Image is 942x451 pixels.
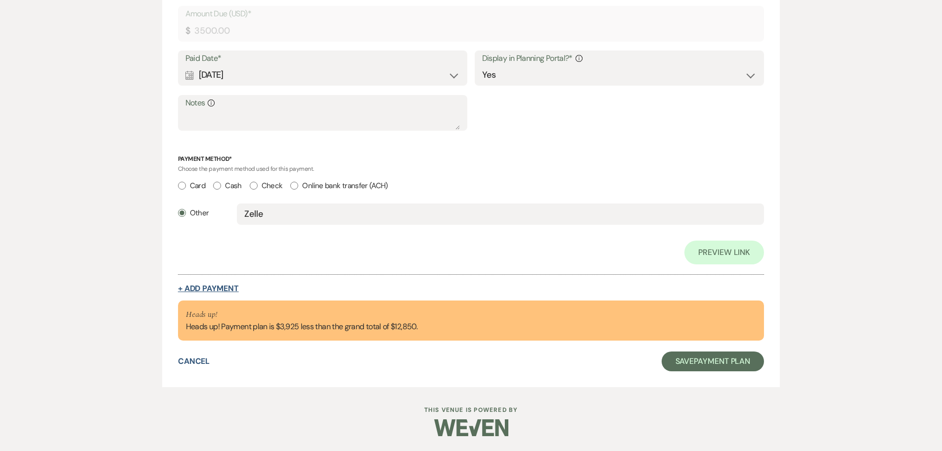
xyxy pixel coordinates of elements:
a: Preview Link [684,241,764,264]
p: Payment Method* [178,154,764,164]
label: Amount Due (USD)* [185,7,757,21]
span: Choose the payment method used for this payment. [178,165,314,173]
input: Check [250,182,258,190]
input: Card [178,182,186,190]
label: Cash [213,179,241,193]
button: SavePayment Plan [662,351,764,371]
button: Cancel [178,357,210,365]
label: Display in Planning Portal?* [482,51,757,66]
label: Other [178,206,209,220]
input: Cash [213,182,221,190]
label: Card [178,179,205,193]
input: Other [178,209,186,217]
div: [DATE] [185,65,460,85]
div: Heads up! Payment plan is $3,925 less than the grand total of $12,850. [186,308,417,333]
label: Notes [185,96,460,110]
button: + Add Payment [178,285,239,293]
input: Online bank transfer (ACH) [290,182,298,190]
img: Weven Logo [434,410,508,445]
label: Online bank transfer (ACH) [290,179,388,193]
div: $ [185,24,190,38]
label: Paid Date* [185,51,460,66]
label: Check [250,179,283,193]
p: Heads up! [186,308,417,321]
